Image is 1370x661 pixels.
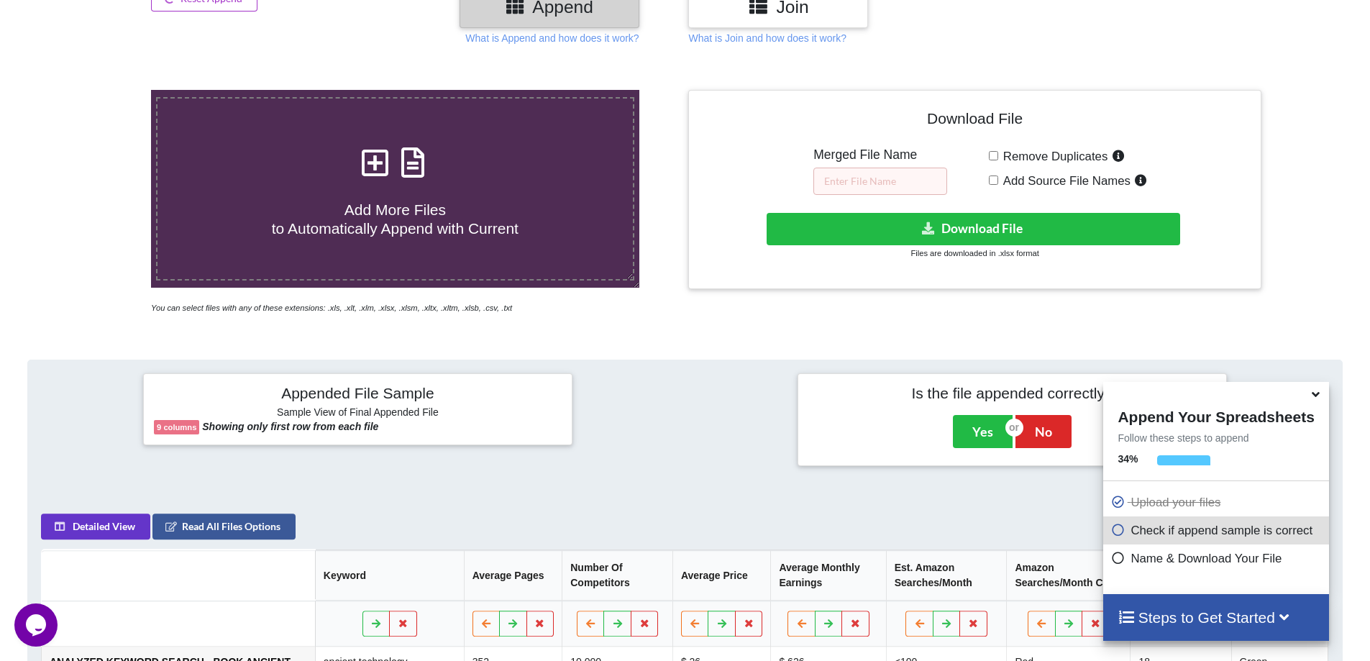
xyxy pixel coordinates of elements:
[1103,431,1328,445] p: Follow these steps to append
[813,147,947,163] h5: Merged File Name
[154,406,562,421] h6: Sample View of Final Appended File
[1118,453,1138,465] b: 34 %
[886,550,1007,601] th: Est. Amazon Searches/Month
[1103,404,1328,426] h4: Append Your Spreadsheets
[688,31,846,45] p: What is Join and how does it work?
[699,101,1250,142] h4: Download File
[767,213,1180,245] button: Download File
[562,550,673,601] th: Number Of Competitors
[465,31,639,45] p: What is Append and how does it work?
[154,384,562,404] h4: Appended File Sample
[464,550,562,601] th: Average Pages
[1007,550,1131,601] th: Amazon Searches/Month Color
[272,201,519,236] span: Add More Files to Automatically Append with Current
[202,421,378,432] b: Showing only first row from each file
[157,423,196,432] b: 9 columns
[813,168,947,195] input: Enter File Name
[808,384,1216,402] h4: Is the file appended correctly?
[1015,415,1072,448] button: No
[152,514,296,539] button: Read All Files Options
[672,550,771,601] th: Average Price
[151,304,512,312] i: You can select files with any of these extensions: .xls, .xlt, .xlm, .xlsx, .xlsm, .xltx, .xltm, ...
[1110,521,1325,539] p: Check if append sample is correct
[1110,493,1325,511] p: Upload your files
[910,249,1038,257] small: Files are downloaded in .xlsx format
[41,514,150,539] button: Detailed View
[771,550,886,601] th: Average Monthly Earnings
[14,603,60,647] iframe: chat widget
[1118,608,1314,626] h4: Steps to Get Started
[953,415,1013,448] button: Yes
[1110,550,1325,567] p: Name & Download Your File
[998,174,1131,188] span: Add Source File Names
[998,150,1108,163] span: Remove Duplicates
[315,550,464,601] th: Keyword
